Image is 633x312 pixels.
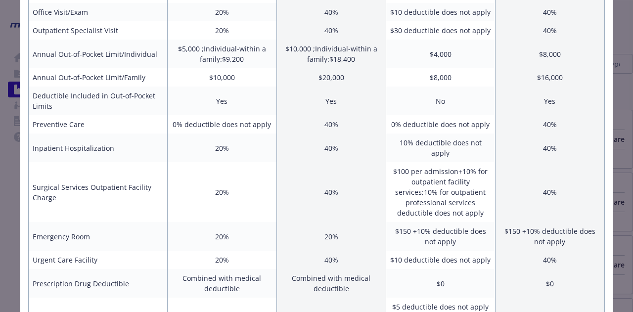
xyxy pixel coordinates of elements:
td: 40% [276,134,386,162]
td: 0% deductible does not apply [386,115,495,134]
td: 20% [167,162,276,222]
td: Office Visit/Exam [29,3,168,21]
td: 20% [167,222,276,251]
td: 40% [276,21,386,40]
td: $10,000 [167,68,276,87]
td: Annual Out-of-Pocket Limit/Family [29,68,168,87]
td: No [386,87,495,115]
td: Combined with medical deductible [276,269,386,298]
td: 20% [167,134,276,162]
td: $0 [386,269,495,298]
td: Yes [495,87,604,115]
td: 20% [167,251,276,269]
td: $8,000 [495,40,604,68]
td: Preventive Care [29,115,168,134]
td: 40% [276,162,386,222]
td: $20,000 [276,68,386,87]
td: Urgent Care Facility [29,251,168,269]
td: $8,000 [386,68,495,87]
td: $100 per admission+10% for outpatient facility services;10% for outpatient professional services ... [386,162,495,222]
td: Surgical Services Outpatient Facility Charge [29,162,168,222]
td: 40% [495,115,604,134]
td: Deductible Included in Out-of-Pocket Limits [29,87,168,115]
td: 20% [167,21,276,40]
td: 40% [495,162,604,222]
td: Combined with medical deductible [167,269,276,298]
td: $4,000 [386,40,495,68]
td: 40% [495,3,604,21]
td: Yes [276,87,386,115]
td: 10% deductible does not apply [386,134,495,162]
td: 20% [276,222,386,251]
td: 40% [495,21,604,40]
td: 40% [276,115,386,134]
td: $16,000 [495,68,604,87]
td: Outpatient Specialist Visit [29,21,168,40]
td: $150 +10% deductible does not apply [495,222,604,251]
td: Yes [167,87,276,115]
td: $10 deductible does not apply [386,3,495,21]
td: $150 +10% deductible does not apply [386,222,495,251]
td: $10,000 ;Individual-within a family:$18,400 [276,40,386,68]
td: $5,000 ;Individual-within a family:$9,200 [167,40,276,68]
td: 40% [276,251,386,269]
td: $0 [495,269,604,298]
td: $10 deductible does not apply [386,251,495,269]
td: Prescription Drug Deductible [29,269,168,298]
td: 40% [495,251,604,269]
td: 40% [495,134,604,162]
td: 40% [276,3,386,21]
td: Inpatient Hospitalization [29,134,168,162]
td: 0% deductible does not apply [167,115,276,134]
td: Annual Out-of-Pocket Limit/Individual [29,40,168,68]
td: 20% [167,3,276,21]
td: Emergency Room [29,222,168,251]
td: $30 deductible does not apply [386,21,495,40]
